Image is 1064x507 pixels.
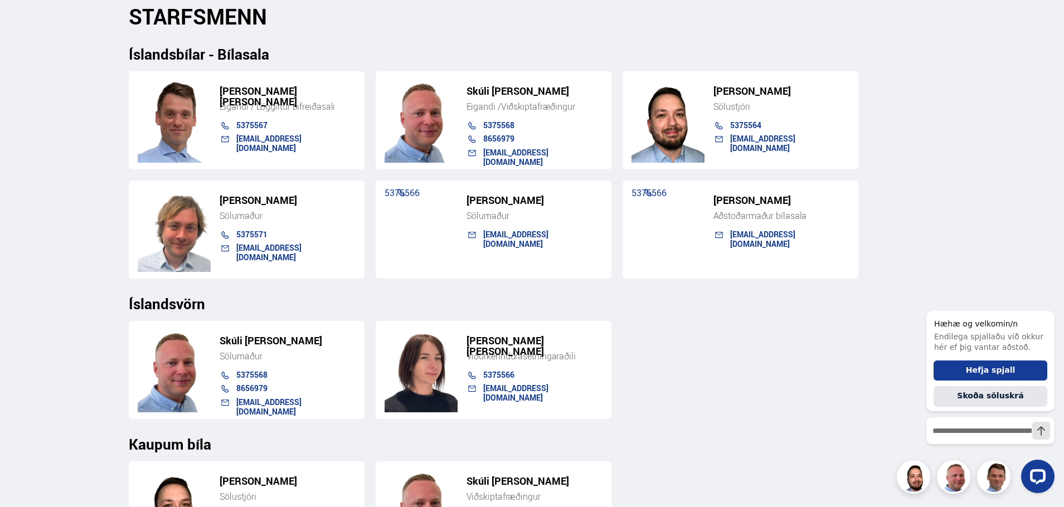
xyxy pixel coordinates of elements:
[713,86,849,96] h5: [PERSON_NAME]
[129,295,936,312] h3: Íslandsvörn
[518,350,576,362] span: ásetningaraðili
[220,101,356,112] div: Eigandi / Löggiltur bifreiðasali
[138,188,211,272] img: SZ4H-t_Copy_of_C.png
[220,491,356,502] div: Sölustjóri
[220,210,356,221] div: Sölumaður
[713,195,849,206] h5: [PERSON_NAME]
[138,328,211,412] img: m7PZdWzYfFvz2vuk.png
[385,79,458,163] img: siFngHWaQ9KaOqBr.png
[138,79,211,163] img: FbJEzSuNWCJXmdc-.webp
[501,100,575,113] span: Viðskiptafræðingur
[631,79,705,163] img: nhp88E3Fdnt1Opn2.png
[483,229,548,248] a: [EMAIL_ADDRESS][DOMAIN_NAME]
[129,436,936,452] h3: Kaupum bíla
[898,462,932,495] img: nhp88E3Fdnt1Opn2.png
[236,120,268,130] a: 5375567
[236,369,268,380] a: 5375568
[236,229,268,240] a: 5375571
[220,335,356,346] h5: Skúli [PERSON_NAME]
[483,120,514,130] a: 5375568
[385,187,420,199] a: 5375566
[236,133,302,153] a: [EMAIL_ADDRESS][DOMAIN_NAME]
[467,101,603,112] div: Eigandi /
[236,397,302,416] a: [EMAIL_ADDRESS][DOMAIN_NAME]
[467,86,603,96] h5: Skúli [PERSON_NAME]
[467,210,603,221] div: Sölumaður
[713,101,849,112] div: Sölustjóri
[467,476,603,486] h5: Skúli [PERSON_NAME]
[483,369,514,380] a: 5375566
[220,476,356,486] h5: [PERSON_NAME]
[129,46,936,62] h3: Íslandsbílar - Bílasala
[467,350,603,362] div: Viðurkenndur
[631,187,667,199] a: 5375566
[483,133,514,144] a: 8656979
[385,328,458,412] img: TiAwD7vhpwHUHg8j.png
[220,195,356,206] h5: [PERSON_NAME]
[236,242,302,262] a: [EMAIL_ADDRESS][DOMAIN_NAME]
[467,490,541,503] span: Viðskiptafræðingur
[483,383,548,402] a: [EMAIL_ADDRESS][DOMAIN_NAME]
[467,195,603,206] h5: [PERSON_NAME]
[220,350,356,362] div: Sölumaður
[129,4,936,29] h2: STARFSMENN
[713,210,849,221] div: Aðstoðarmaður bílasala
[483,147,548,167] a: [EMAIL_ADDRESS][DOMAIN_NAME]
[730,229,795,248] a: [EMAIL_ADDRESS][DOMAIN_NAME]
[730,133,795,153] a: [EMAIL_ADDRESS][DOMAIN_NAME]
[220,86,356,107] h5: [PERSON_NAME] [PERSON_NAME]
[467,335,603,357] h5: [PERSON_NAME] [PERSON_NAME]
[236,383,268,393] a: 8656979
[917,290,1059,502] iframe: LiveChat chat widget
[730,120,761,130] a: 5375564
